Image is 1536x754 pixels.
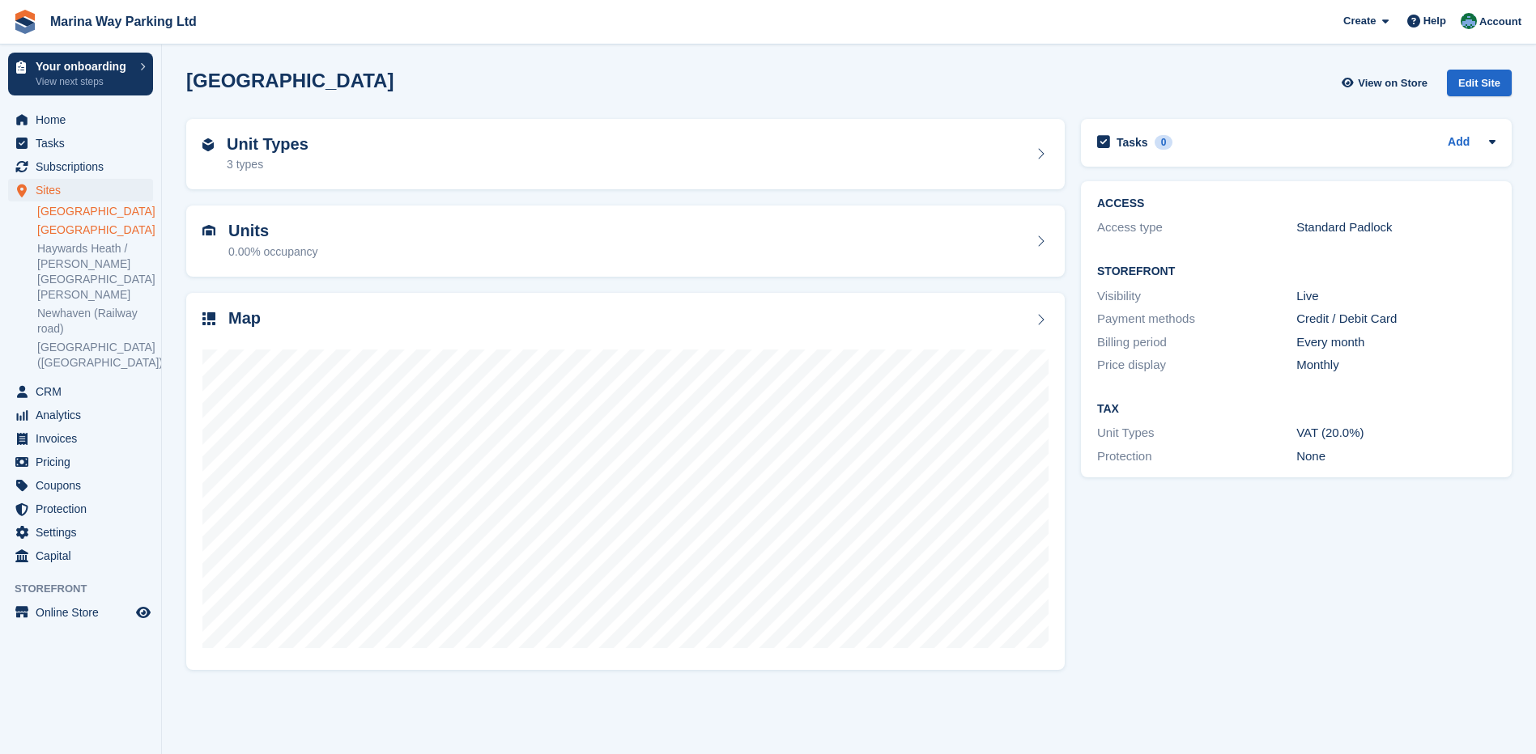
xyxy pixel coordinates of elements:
[1097,424,1296,443] div: Unit Types
[1296,424,1496,443] div: VAT (20.0%)
[8,521,153,544] a: menu
[1097,265,1496,278] h2: Storefront
[1296,447,1496,466] div: None
[8,53,153,95] a: Your onboarding View next steps
[8,404,153,426] a: menu
[8,179,153,201] a: menu
[36,521,133,544] span: Settings
[36,601,133,624] span: Online Store
[1447,70,1512,103] a: Edit Site
[36,74,132,89] p: View next steps
[202,225,215,236] img: unit-icn-7be61d7bf1b0ce9d3e12c5938cc71ed9869f7b940bace4675aadf7bd6d80202e.svg
[1296,356,1496,375] div: Monthly
[37,204,153,219] a: [GEOGRAPHIC_DATA]
[1358,75,1428,91] span: View on Store
[8,108,153,131] a: menu
[1097,197,1496,210] h2: ACCESS
[44,8,203,35] a: Marina Way Parking Ltd
[228,244,318,261] div: 0.00% occupancy
[134,603,153,622] a: Preview store
[228,309,261,328] h2: Map
[227,156,308,173] div: 3 types
[8,544,153,567] a: menu
[1296,310,1496,328] div: Credit / Debit Card
[1296,218,1496,237] div: Standard Padlock
[1447,70,1512,96] div: Edit Site
[186,119,1065,190] a: Unit Types 3 types
[36,451,133,473] span: Pricing
[1339,70,1434,96] a: View on Store
[202,312,215,325] img: map-icn-33ee37083ee616e46c38cad1a60f524a97daa1e2b2c8c0bc3eb3415660979fc1.svg
[1097,403,1496,416] h2: Tax
[8,601,153,624] a: menu
[1097,287,1296,306] div: Visibility
[36,61,132,72] p: Your onboarding
[8,427,153,450] a: menu
[37,241,153,303] a: Haywards Heath / [PERSON_NAME][GEOGRAPHIC_DATA][PERSON_NAME]
[1155,135,1173,150] div: 0
[186,293,1065,671] a: Map
[37,306,153,337] a: Newhaven (Railway road)
[228,222,318,240] h2: Units
[1097,356,1296,375] div: Price display
[186,70,394,91] h2: [GEOGRAPHIC_DATA]
[1479,14,1521,30] span: Account
[1423,13,1446,29] span: Help
[1097,333,1296,352] div: Billing period
[37,222,153,238] a: [GEOGRAPHIC_DATA]
[8,380,153,403] a: menu
[8,474,153,497] a: menu
[37,340,153,371] a: [GEOGRAPHIC_DATA] ([GEOGRAPHIC_DATA])
[36,474,133,497] span: Coupons
[13,10,37,34] img: stora-icon-8386f47178a22dfd0bd8f6a31ec36ba5ce8667c1dd55bd0f319d3a0aa187defe.svg
[227,135,308,154] h2: Unit Types
[1343,13,1376,29] span: Create
[1097,447,1296,466] div: Protection
[202,138,214,151] img: unit-type-icn-2b2737a686de81e16bb02015468b77c625bbabd49415b5ef34ead5e3b44a266d.svg
[36,132,133,155] span: Tasks
[36,498,133,520] span: Protection
[8,498,153,520] a: menu
[8,451,153,473] a: menu
[36,544,133,567] span: Capital
[1461,13,1477,29] img: Paul Lewis
[36,427,133,450] span: Invoices
[1448,133,1470,152] a: Add
[36,404,133,426] span: Analytics
[36,155,133,178] span: Subscriptions
[36,380,133,403] span: CRM
[1296,333,1496,352] div: Every month
[186,205,1065,277] a: Units 0.00% occupancy
[8,132,153,155] a: menu
[1097,218,1296,237] div: Access type
[15,581,161,597] span: Storefront
[1296,287,1496,306] div: Live
[1117,135,1148,150] h2: Tasks
[1097,310,1296,328] div: Payment methods
[36,179,133,201] span: Sites
[36,108,133,131] span: Home
[8,155,153,178] a: menu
